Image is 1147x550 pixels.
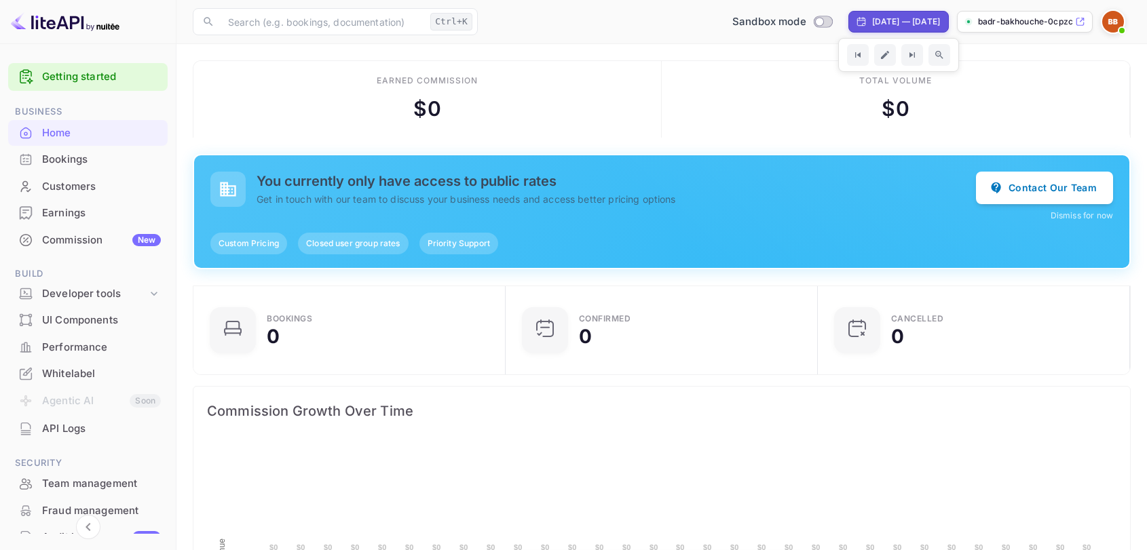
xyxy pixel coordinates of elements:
[430,13,472,31] div: Ctrl+K
[132,531,161,543] div: New
[8,471,168,496] a: Team management
[8,361,168,386] a: Whitelabel
[859,75,932,87] div: Total volume
[8,227,168,252] a: CommissionNew
[1051,210,1113,222] button: Dismiss for now
[42,286,147,302] div: Developer tools
[419,237,498,250] span: Priority Support
[42,366,161,382] div: Whitelabel
[76,515,100,539] button: Collapse navigation
[8,307,168,334] div: UI Components
[8,200,168,227] div: Earnings
[8,361,168,387] div: Whitelabel
[42,205,161,221] div: Earnings
[8,282,168,306] div: Developer tools
[8,524,168,549] a: Audit logsNew
[732,14,806,30] span: Sandbox mode
[8,174,168,200] div: Customers
[42,152,161,168] div: Bookings
[976,172,1113,204] button: Contact Our Team
[42,476,161,492] div: Team management
[8,416,168,442] div: API Logs
[8,200,168,225] a: Earnings
[298,237,408,250] span: Closed user group rates
[1102,11,1124,33] img: Badr Bakhouche
[42,69,161,85] a: Getting started
[377,75,477,87] div: Earned commission
[8,307,168,332] a: UI Components
[8,267,168,281] span: Build
[8,104,168,119] span: Business
[413,94,440,124] div: $ 0
[8,498,168,523] a: Fraud management
[42,340,161,355] div: Performance
[8,227,168,254] div: CommissionNew
[928,44,950,66] button: Zoom out time range
[42,421,161,437] div: API Logs
[42,530,161,545] div: Audit logs
[132,234,161,246] div: New
[891,327,904,346] div: 0
[207,400,1116,422] span: Commission Growth Over Time
[579,315,631,323] div: Confirmed
[42,179,161,195] div: Customers
[8,120,168,146] div: Home
[8,63,168,91] div: Getting started
[874,44,896,66] button: Edit date range
[8,416,168,441] a: API Logs
[579,327,592,346] div: 0
[42,503,161,519] div: Fraud management
[210,237,287,250] span: Custom Pricing
[978,16,1072,28] p: badr-bakhouche-0cpzc.n...
[8,334,168,361] div: Performance
[11,11,119,33] img: LiteAPI logo
[8,334,168,359] a: Performance
[8,120,168,145] a: Home
[847,44,869,66] button: Go to previous time period
[901,44,923,66] button: Go to next time period
[891,315,944,323] div: CANCELLED
[8,146,168,172] a: Bookings
[42,313,161,328] div: UI Components
[882,94,909,124] div: $ 0
[267,327,280,346] div: 0
[8,146,168,173] div: Bookings
[8,498,168,524] div: Fraud management
[872,16,940,28] div: [DATE] — [DATE]
[257,173,976,189] h5: You currently only have access to public rates
[42,233,161,248] div: Commission
[8,174,168,199] a: Customers
[727,14,838,30] div: Switch to Production mode
[42,125,161,141] div: Home
[267,315,312,323] div: Bookings
[8,471,168,497] div: Team management
[8,456,168,471] span: Security
[220,8,425,35] input: Search (e.g. bookings, documentation)
[257,192,976,206] p: Get in touch with our team to discuss your business needs and access better pricing options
